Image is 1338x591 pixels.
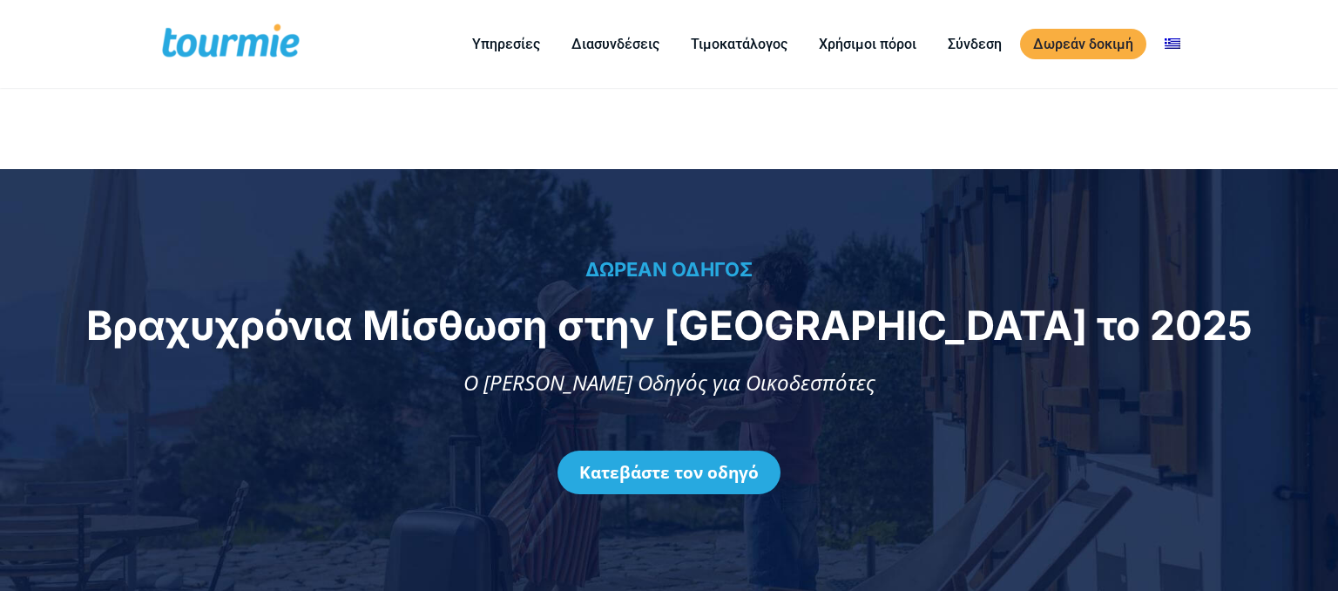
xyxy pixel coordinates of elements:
[459,33,553,55] a: Υπηρεσίες
[86,301,1253,350] span: Βραχυχρόνια Μίσθωση στην [GEOGRAPHIC_DATA] το 2025
[557,451,780,494] a: Κατεβάστε τον οδηγό
[585,258,753,281] span: ΔΩΡΕΑΝ ΟΔΗΓΟΣ
[463,368,875,397] span: Ο [PERSON_NAME] Οδηγός για Οικοδεσπότες
[558,33,672,55] a: Διασυνδέσεις
[806,33,929,55] a: Χρήσιμοι πόροι
[935,33,1015,55] a: Σύνδεση
[1020,29,1146,59] a: Δωρεάν δοκιμή
[678,33,801,55] a: Τιμοκατάλογος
